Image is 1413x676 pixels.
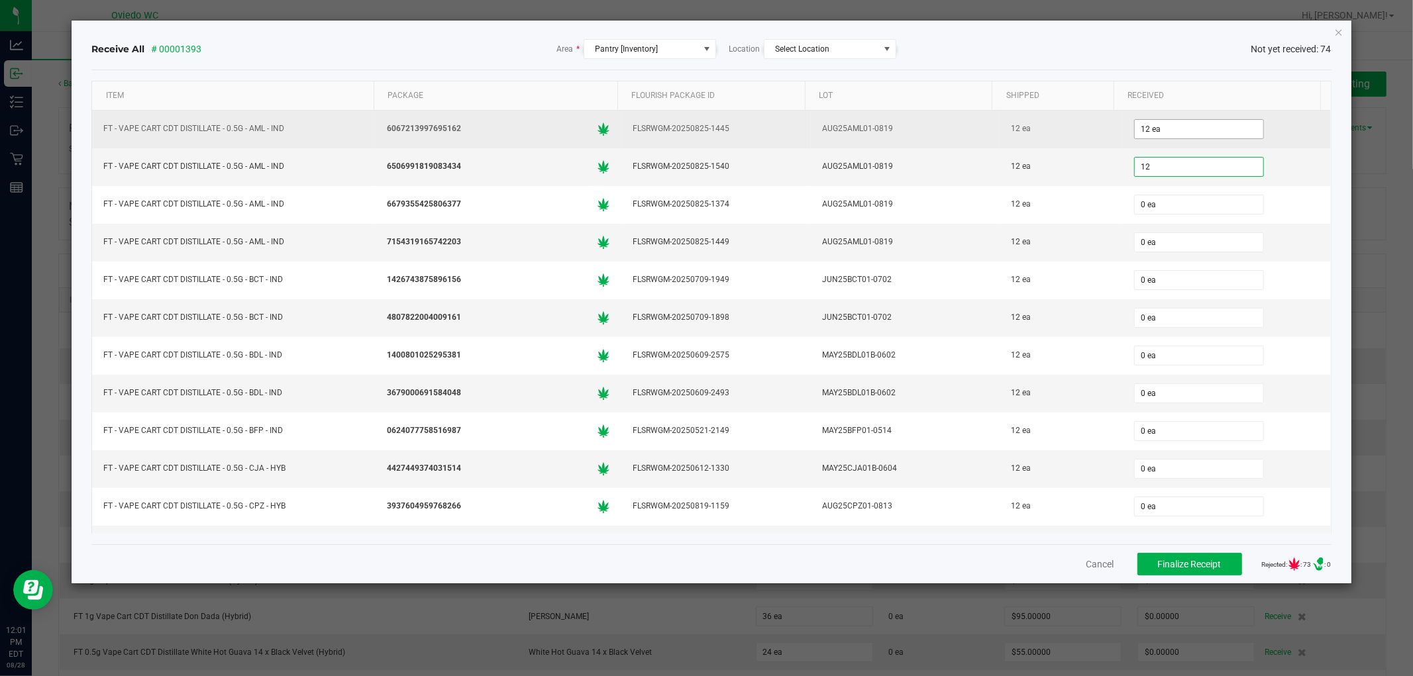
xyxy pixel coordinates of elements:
div: 12 ea [1008,459,1114,478]
a: PackageSortable [384,87,612,103]
div: FT - VAPE CART CDT DISTILLATE - 0.5G - CJA - HYB [100,459,368,478]
input: 0 ea [1135,346,1263,365]
span: Location [729,43,760,55]
div: Package [384,87,612,103]
input: 0 ea [1135,497,1263,516]
span: NO DATA FOUND [764,39,896,59]
div: FT - VAPE CART CDT DISTILLATE - 0.5G - BCT - IND [100,270,368,289]
div: AUG25AML01-0819 [819,195,992,214]
input: 0 ea [1135,384,1263,403]
div: MAY25BFP01-0514 [819,421,992,440]
span: 3937604959768266 [387,500,461,512]
input: 0 ea [1135,309,1263,327]
div: 12 ea [1008,119,1114,138]
input: 0 ea [1135,195,1263,214]
div: FT - VAPE CART CDT DISTILLATE - 0.5G - BDL - IND [100,383,368,403]
div: FLSRWGM-20250609-2493 [629,383,802,403]
input: 0 ea [1135,120,1263,138]
iframe: Resource center [13,570,53,610]
div: Item [103,87,369,103]
span: Finalize Receipt [1158,559,1222,569]
div: MAY25CJA01B-0604 [819,459,992,478]
span: 3679000691584048 [387,387,461,399]
div: Lot [815,87,987,103]
span: Receive All [91,42,144,56]
div: FLSRWGM-20250709-1898 [629,308,802,327]
span: 4427449374031514 [387,462,461,475]
span: Area [557,43,580,55]
div: MAY25BDL01B-0602 [819,383,992,403]
div: AUG25AML01-0819 [819,157,992,176]
div: FLSRWGM-20250825-1540 [629,157,802,176]
span: # 00001393 [151,42,201,56]
div: AUG25CPZ01-0813 [819,497,992,516]
div: JUN25BCT01-0702 [819,270,992,289]
span: 1426743875896156 [387,273,461,286]
div: FLSRWGM-20250709-1949 [629,270,802,289]
span: Select Location [776,44,830,54]
div: 12 ea [1008,195,1114,214]
span: 0624077758516987 [387,424,461,437]
button: Cancel [1086,557,1114,571]
input: 0 ea [1135,459,1263,478]
div: Flourish Package ID [628,87,800,103]
span: 1400801025295381 [387,349,461,362]
div: FLSRWGM-20250825-1445 [629,119,802,138]
div: 12 ea [1008,270,1114,289]
a: ReceivedSortable [1125,87,1316,103]
div: AUG25AML01-0819 [819,232,992,252]
div: FLSRWGM-20250521-2149 [629,421,802,440]
button: Finalize Receipt [1137,553,1242,575]
div: Shipped [1003,87,1109,103]
input: 0 ea [1135,233,1263,252]
div: 12 ea [1008,232,1114,252]
input: 0 ea [1135,271,1263,289]
span: Number of Delivery Device barcodes either fully or partially rejected [1312,557,1325,571]
div: FLSRWGM-20250819-1159 [629,497,802,516]
div: 12 ea [1008,346,1114,365]
span: Rejected: : 73 : 0 [1262,557,1332,571]
div: 12 ea [1008,421,1114,440]
div: FT - VAPE CART CDT DISTILLATE - 0.5G - AML - IND [100,195,368,214]
span: 7154319165742203 [387,236,461,248]
button: Close [1334,24,1343,40]
a: Flourish Package IDSortable [628,87,800,103]
a: ShippedSortable [1003,87,1109,103]
div: FT - VAPE CART CDT DISTILLATE - 0.5G - AML - IND [100,232,368,252]
div: FT - VAPE CART CDT DISTILLATE - 0.5G - BDL - IND [100,346,368,365]
div: 12 ea [1008,157,1114,176]
span: Not yet received: 74 [1251,42,1332,56]
div: FLSRWGM-20250609-2575 [629,346,802,365]
div: FLSRWGM-20250825-1449 [629,232,802,252]
input: 0 ea [1135,422,1263,440]
div: FT - VAPE CART CDT DISTILLATE - 0.5G - BCT - IND [100,308,368,327]
span: Number of Cannabis barcodes either fully or partially rejected [1288,557,1301,571]
div: Received [1125,87,1316,103]
div: MAY25BDL01B-0602 [819,346,992,365]
div: FT - VAPE CART CDT DISTILLATE - 0.5G - AML - IND [100,157,368,176]
div: FLSRWGM-20250825-1374 [629,195,802,214]
a: ItemSortable [103,87,369,103]
span: 6067213997695162 [387,122,461,135]
span: 4807822004009161 [387,311,461,324]
span: 6679355425806377 [387,198,461,211]
div: JUN25BCT01-0702 [819,308,992,327]
div: FT - VAPE CART CDT DISTILLATE - 0.5G - BFP - IND [100,421,368,440]
input: 0 ea [1135,158,1263,176]
div: FLSRWGM-20250612-1330 [629,459,802,478]
div: FT - VAPE CART CDT DISTILLATE - 0.5G - CPZ - HYB [100,497,368,516]
div: 12 ea [1008,383,1114,403]
span: Pantry [Inventory] [596,44,658,54]
div: FT - VAPE CART CDT DISTILLATE - 0.5G - AML - IND [100,119,368,138]
span: 6506991819083434 [387,160,461,173]
div: 12 ea [1008,497,1114,516]
div: AUG25AML01-0819 [819,119,992,138]
div: 12 ea [1008,308,1114,327]
a: LotSortable [815,87,987,103]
